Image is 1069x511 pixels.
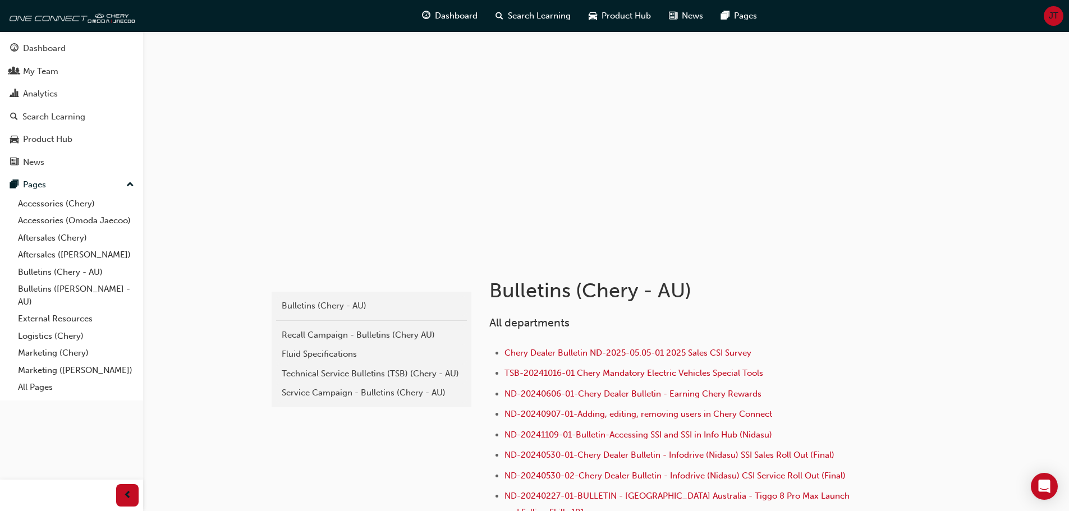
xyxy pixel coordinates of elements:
span: up-icon [126,178,134,192]
button: Pages [4,174,139,195]
a: news-iconNews [660,4,712,27]
a: pages-iconPages [712,4,766,27]
a: ND-20240606-01-Chery Dealer Bulletin - Earning Chery Rewards [504,389,761,399]
span: pages-icon [721,9,730,23]
a: Recall Campaign - Bulletins (Chery AU) [276,325,467,345]
div: Technical Service Bulletins (TSB) (Chery - AU) [282,367,461,380]
a: Aftersales ([PERSON_NAME]) [13,246,139,264]
button: JT [1044,6,1063,26]
span: News [682,10,703,22]
a: ND-20240530-01-Chery Dealer Bulletin - Infodrive (Nidasu) SSI Sales Roll Out (Final) [504,450,834,460]
a: Dashboard [4,38,139,59]
div: News [23,156,44,169]
a: Logistics (Chery) [13,328,139,345]
span: chart-icon [10,89,19,99]
a: Accessories (Chery) [13,195,139,213]
a: car-iconProduct Hub [580,4,660,27]
a: Fluid Specifications [276,344,467,364]
a: TSB-20241016-01 Chery Mandatory Electric Vehicles Special Tools [504,368,763,378]
span: search-icon [495,9,503,23]
a: ND-20240907-01-Adding, editing, removing users in Chery Connect [504,409,772,419]
span: news-icon [10,158,19,168]
span: JT [1049,10,1058,22]
div: Analytics [23,88,58,100]
div: Bulletins (Chery - AU) [282,300,461,312]
a: Bulletins (Chery - AU) [276,296,467,316]
a: Analytics [4,84,139,104]
a: Bulletins (Chery - AU) [13,264,139,281]
span: news-icon [669,9,677,23]
a: Aftersales (Chery) [13,229,139,247]
a: External Resources [13,310,139,328]
a: Technical Service Bulletins (TSB) (Chery - AU) [276,364,467,384]
a: News [4,152,139,173]
a: Bulletins ([PERSON_NAME] - AU) [13,280,139,310]
div: Product Hub [23,133,72,146]
a: Product Hub [4,129,139,150]
a: Service Campaign - Bulletins (Chery - AU) [276,383,467,403]
a: Accessories (Omoda Jaecoo) [13,212,139,229]
span: prev-icon [123,489,132,503]
a: ND-20240530-02-Chery Dealer Bulletin - Infodrive (Nidasu) CSI Service Roll Out (Final) [504,471,846,481]
span: All departments [489,316,570,329]
a: My Team [4,61,139,82]
div: Fluid Specifications [282,348,461,361]
a: Marketing ([PERSON_NAME]) [13,362,139,379]
button: DashboardMy TeamAnalyticsSearch LearningProduct HubNews [4,36,139,174]
div: Service Campaign - Bulletins (Chery - AU) [282,386,461,399]
div: Pages [23,178,46,191]
a: All Pages [13,379,139,396]
div: Dashboard [23,42,66,55]
span: car-icon [10,135,19,145]
span: car-icon [589,9,597,23]
a: Search Learning [4,107,139,127]
div: Open Intercom Messenger [1031,473,1058,500]
div: Search Learning [22,111,85,123]
img: oneconnect [6,4,135,27]
span: pages-icon [10,180,19,190]
span: guage-icon [422,9,430,23]
span: guage-icon [10,44,19,54]
span: Dashboard [435,10,478,22]
div: Recall Campaign - Bulletins (Chery AU) [282,329,461,342]
a: Chery Dealer Bulletin ND-2025-05.05-01 2025 Sales CSI Survey [504,348,751,358]
a: guage-iconDashboard [413,4,487,27]
h1: Bulletins (Chery - AU) [489,278,857,303]
span: Search Learning [508,10,571,22]
a: search-iconSearch Learning [487,4,580,27]
span: Pages [734,10,757,22]
a: Marketing (Chery) [13,344,139,362]
span: search-icon [10,112,18,122]
span: people-icon [10,67,19,77]
span: Product Hub [602,10,651,22]
a: ND-20241109-01-Bulletin-Accessing SSI and SSI in Info Hub (Nidasu) [504,430,772,440]
div: My Team [23,65,58,78]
